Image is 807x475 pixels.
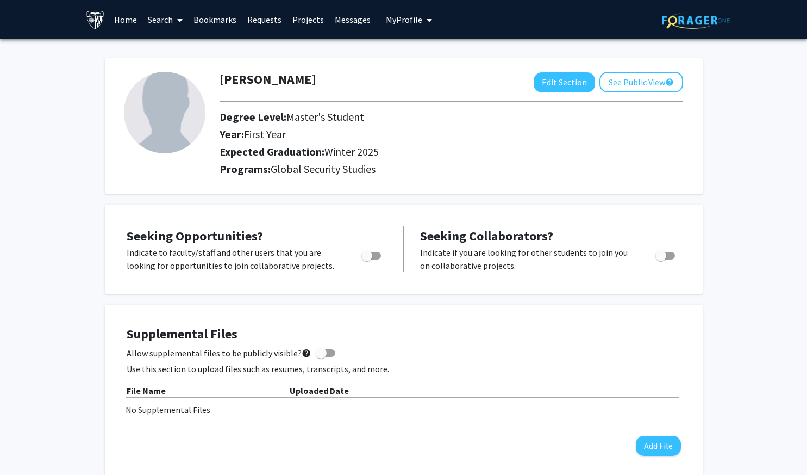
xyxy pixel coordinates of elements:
a: Bookmarks [188,1,242,39]
img: Johns Hopkins University Logo [86,10,105,29]
p: Indicate if you are looking for other students to join you on collaborative projects. [420,246,635,272]
span: Master's Student [286,110,364,124]
mat-icon: help [665,76,674,89]
div: No Supplemental Files [126,403,682,416]
h2: Programs: [220,163,683,176]
button: Add File [636,436,681,456]
span: Allow supplemental files to be publicly visible? [127,347,311,360]
h1: [PERSON_NAME] [220,72,316,88]
span: Global Security Studies [271,162,376,176]
span: Winter 2025 [324,145,379,158]
h2: Year: [220,128,622,141]
span: First Year [244,127,286,141]
p: Indicate to faculty/staff and other users that you are looking for opportunities to join collabor... [127,246,341,272]
a: Search [142,1,188,39]
div: Toggle [651,246,681,262]
b: Uploaded Date [290,385,349,396]
iframe: Chat [8,426,46,467]
h2: Degree Level: [220,110,622,124]
img: ForagerOne Logo [662,12,730,29]
mat-icon: help [302,347,311,360]
p: Use this section to upload files such as resumes, transcripts, and more. [127,362,681,375]
a: Projects [287,1,329,39]
span: My Profile [386,14,422,25]
span: Seeking Opportunities? [127,227,263,244]
button: Edit Section [534,72,595,92]
h4: Supplemental Files [127,326,681,342]
b: File Name [127,385,166,396]
div: Toggle [357,246,387,262]
a: Home [109,1,142,39]
span: Seeking Collaborators? [420,227,553,244]
a: Messages [329,1,376,39]
img: Profile Picture [124,72,205,153]
a: Requests [242,1,287,39]
button: See Public View [599,72,683,92]
h2: Expected Graduation: [220,145,622,158]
